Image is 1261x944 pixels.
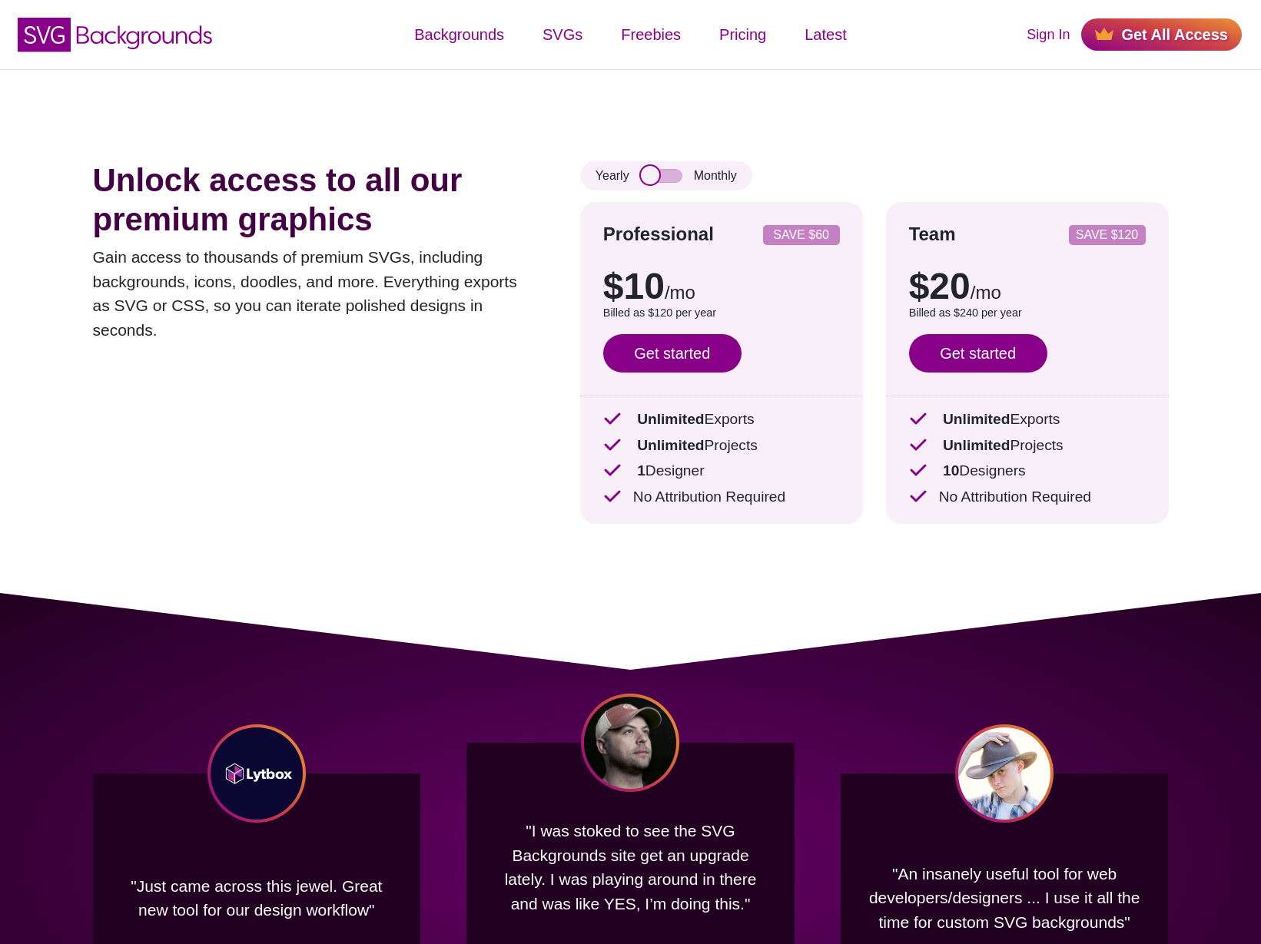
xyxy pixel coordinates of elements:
strong: Professional [603,224,714,244]
div: Yearly Monthly [580,161,752,190]
strong: 10 [943,462,959,479]
p: Gain access to thousands of premium SVGs, including backgrounds, icons, doodles, and more. Everyt... [93,245,534,342]
p: Exports [603,409,840,431]
p: No Attribution Required [603,486,840,508]
p: Projects [603,435,840,457]
a: Freebies [602,12,700,58]
span: /mo [971,282,1001,303]
p: Billed as $240 per year [909,305,1146,322]
a: Get started [909,334,1047,373]
strong: Team [909,224,956,244]
p: $20 [909,268,1146,305]
p: Designer [603,460,840,482]
a: Latest [785,12,865,58]
a: Get All Access [1081,18,1242,51]
strong: Unlimited [943,411,1010,427]
img: Lytbox Co logo [207,724,306,823]
strong: Unlimited [943,437,1010,453]
p: $10 [603,268,840,305]
a: SVGs [523,12,602,58]
p: "I was stoked to see the SVG Backgrounds site get an upgrade lately. I was playing around in ther... [489,807,772,927]
strong: Unlimited [637,437,704,453]
strong: Unlimited [637,411,704,427]
a: Get started [603,334,742,373]
p: Projects [909,435,1146,457]
strong: 1 [637,462,645,479]
p: Billed as $120 per year [603,305,840,322]
img: Jarod Peachey headshot [955,724,1054,823]
a: Backgrounds [395,12,523,58]
span: /mo [665,282,695,303]
img: Chris Coyier headshot [581,694,679,792]
p: No Attribution Required [909,486,1146,508]
p: Designers [909,460,1146,482]
p: SAVE $60 [769,229,834,241]
h1: Unlock access to all our premium graphics [93,161,534,239]
a: Pricing [700,12,785,58]
p: Exports [909,409,1146,431]
a: Sign In [1027,25,1070,45]
p: SAVE $120 [1075,229,1140,241]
